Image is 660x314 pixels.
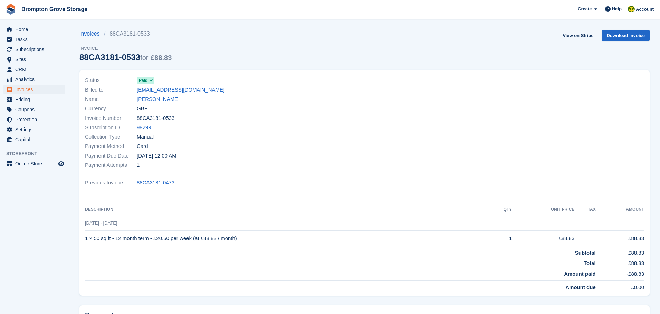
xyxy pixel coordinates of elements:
[3,65,65,74] a: menu
[612,6,622,12] span: Help
[596,257,644,267] td: £88.83
[15,55,57,64] span: Sites
[151,54,172,61] span: £88.83
[57,160,65,168] a: Preview store
[6,4,16,15] img: stora-icon-8386f47178a22dfd0bd8f6a31ec36ba5ce8667c1dd55bd0f319d3a0aa187defe.svg
[3,135,65,144] a: menu
[139,77,147,84] span: Paid
[636,6,654,13] span: Account
[85,114,137,122] span: Invoice Number
[578,6,592,12] span: Create
[489,204,512,215] th: QTY
[137,161,140,169] span: 1
[79,53,172,62] div: 88CA3181-0533
[575,250,596,256] strong: Subtotal
[3,95,65,104] a: menu
[15,105,57,114] span: Coupons
[3,45,65,54] a: menu
[85,142,137,150] span: Payment Method
[3,55,65,64] a: menu
[15,65,57,74] span: CRM
[85,204,489,215] th: Description
[19,3,90,15] a: Brompton Grove Storage
[85,220,117,226] span: [DATE] - [DATE]
[584,260,596,266] strong: Total
[596,281,644,292] td: £0.00
[85,95,137,103] span: Name
[85,161,137,169] span: Payment Attempts
[137,86,224,94] a: [EMAIL_ADDRESS][DOMAIN_NAME]
[137,95,179,103] a: [PERSON_NAME]
[3,125,65,134] a: menu
[137,124,151,132] a: 99299
[15,115,57,124] span: Protection
[15,25,57,34] span: Home
[85,231,489,246] td: 1 × 50 sq ft - 12 month term - £20.50 per week (at £88.83 / month)
[596,204,644,215] th: Amount
[85,105,137,113] span: Currency
[79,45,172,52] span: Invoice
[512,231,574,246] td: £88.83
[137,76,154,84] a: Paid
[15,135,57,144] span: Capital
[15,125,57,134] span: Settings
[596,246,644,257] td: £88.83
[3,115,65,124] a: menu
[3,35,65,44] a: menu
[137,114,174,122] span: 88CA3181-0533
[15,45,57,54] span: Subscriptions
[137,142,148,150] span: Card
[15,95,57,104] span: Pricing
[137,152,176,160] time: 2025-09-01 23:00:00 UTC
[79,30,104,38] a: Invoices
[15,75,57,84] span: Analytics
[489,231,512,246] td: 1
[3,25,65,34] a: menu
[137,105,148,113] span: GBP
[15,159,57,169] span: Online Store
[79,30,172,38] nav: breadcrumbs
[15,35,57,44] span: Tasks
[85,152,137,160] span: Payment Due Date
[85,179,137,187] span: Previous Invoice
[3,105,65,114] a: menu
[85,133,137,141] span: Collection Type
[596,231,644,246] td: £88.83
[6,150,69,157] span: Storefront
[85,124,137,132] span: Subscription ID
[85,86,137,94] span: Billed to
[560,30,596,41] a: View on Stripe
[140,54,148,61] span: for
[3,85,65,94] a: menu
[565,284,596,290] strong: Amount due
[137,179,174,187] a: 88CA3181-0473
[3,75,65,84] a: menu
[85,76,137,84] span: Status
[574,204,596,215] th: Tax
[602,30,650,41] a: Download Invoice
[15,85,57,94] span: Invoices
[512,204,574,215] th: Unit Price
[596,267,644,281] td: -£88.83
[137,133,154,141] span: Manual
[3,159,65,169] a: menu
[564,271,596,277] strong: Amount paid
[628,6,635,12] img: Marie Cavalier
